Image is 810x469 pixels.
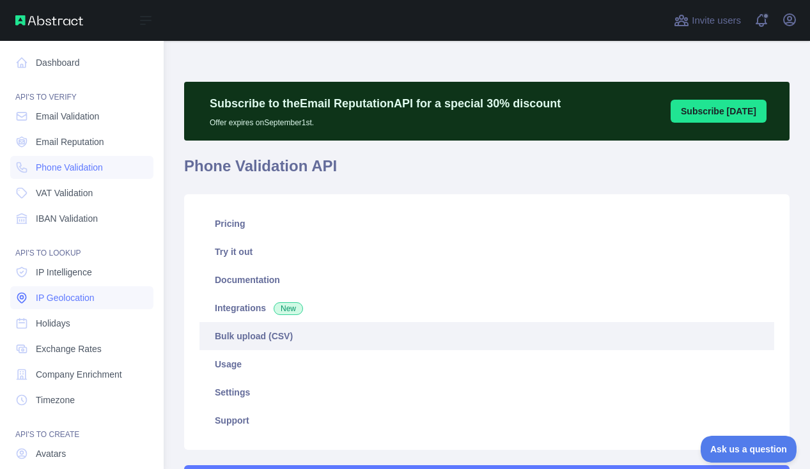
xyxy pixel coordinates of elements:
a: Email Validation [10,105,153,128]
span: Exchange Rates [36,342,102,355]
a: IP Geolocation [10,286,153,309]
a: Try it out [199,238,774,266]
span: IP Geolocation [36,291,95,304]
button: Invite users [671,10,744,31]
span: Invite users [692,13,741,28]
a: Support [199,406,774,434]
span: IP Intelligence [36,266,92,279]
p: Offer expires on September 1st. [210,112,561,128]
a: Timezone [10,388,153,411]
a: Phone Validation [10,156,153,179]
span: IBAN Validation [36,212,98,225]
span: VAT Validation [36,187,93,199]
a: Dashboard [10,51,153,74]
img: Abstract API [15,15,83,26]
span: Email Reputation [36,135,104,148]
a: Email Reputation [10,130,153,153]
button: Subscribe [DATE] [671,100,767,123]
a: Avatars [10,442,153,465]
h1: Phone Validation API [184,156,790,187]
span: Email Validation [36,110,99,123]
span: Phone Validation [36,161,103,174]
a: Integrations New [199,294,774,322]
a: Bulk upload (CSV) [199,322,774,350]
span: Timezone [36,394,75,406]
a: Exchange Rates [10,337,153,360]
div: API'S TO VERIFY [10,77,153,102]
iframe: Toggle Customer Support [701,436,797,463]
p: Subscribe to the Email Reputation API for a special 30 % discount [210,95,561,112]
span: New [274,302,303,315]
a: Pricing [199,210,774,238]
a: VAT Validation [10,181,153,204]
a: Documentation [199,266,774,294]
span: Company Enrichment [36,368,122,381]
div: API'S TO LOOKUP [10,233,153,258]
a: Usage [199,350,774,378]
a: IP Intelligence [10,261,153,284]
a: Holidays [10,312,153,335]
a: IBAN Validation [10,207,153,230]
a: Settings [199,378,774,406]
div: API'S TO CREATE [10,414,153,440]
span: Avatars [36,447,66,460]
a: Company Enrichment [10,363,153,386]
span: Holidays [36,317,70,330]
